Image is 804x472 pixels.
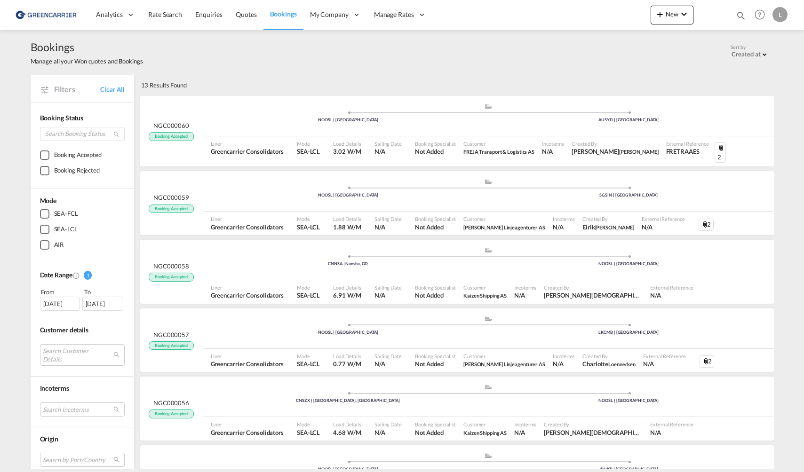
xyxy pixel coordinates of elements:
[463,430,507,436] span: Kaizen Shipping AS
[572,140,658,147] span: Created By
[514,421,536,428] span: Incoterms
[40,114,84,122] span: Booking Status
[297,147,320,156] span: SEA-LCL
[54,84,101,94] span: Filters
[415,215,456,222] span: Booking Specialist
[310,10,349,19] span: My Company
[415,223,456,231] span: Not Added
[483,453,494,458] md-icon: assets/icons/custom/ship-fill.svg
[54,225,78,234] div: SEA-LCL
[544,428,643,437] span: Per Kristian Edvartsen
[553,215,575,222] span: Incoterms
[236,10,256,18] span: Quotes
[153,121,189,130] span: NGC000060
[374,147,402,156] span: N/A
[40,297,80,311] div: [DATE]
[650,284,693,291] span: External Reference
[374,223,402,231] span: N/A
[544,284,643,291] span: Created By
[643,353,686,360] span: External Reference
[31,39,143,55] span: Bookings
[699,219,714,231] div: 2
[608,361,636,367] span: Loennecken
[666,147,709,156] span: FRETRAAES
[732,50,760,58] div: Created at
[619,149,659,155] span: [PERSON_NAME]
[40,127,125,141] input: Search Booking Status
[211,215,284,222] span: Liner
[140,308,774,372] div: NGC000057 Booking Accepted assets/icons/custom/ship-fill.svgassets/icons/custom/roll-o-plane.svgP...
[14,4,78,25] img: e39c37208afe11efa9cb1d7a6ea7d6f5.png
[415,140,456,147] span: Booking Specialist
[650,428,693,437] span: N/A
[113,131,120,138] md-icon: icon-magnify
[40,271,72,279] span: Date Range
[374,360,402,368] span: N/A
[149,273,194,282] span: Booking Accepted
[195,10,223,18] span: Enquiries
[297,428,320,437] span: SEA-LCL
[40,326,88,334] span: Customer details
[54,166,100,175] div: Booking Rejected
[208,261,489,267] div: CNNSA | Nansha, GD
[140,96,774,167] div: NGC000060 Booking Accepted assets/icons/custom/ship-fill.svgassets/icons/custom/roll-o-plane.svgP...
[595,224,635,230] span: [PERSON_NAME]
[211,291,284,299] span: Greencarrier Consolidators
[40,197,57,205] span: Mode
[149,409,194,418] span: Booking Accepted
[333,360,361,368] span: 0.77 W/M
[208,398,489,404] div: CNSZX | [GEOGRAPHIC_DATA], [GEOGRAPHIC_DATA]
[643,360,686,368] span: N/A
[153,262,189,270] span: NGC000058
[488,261,769,267] div: NOOSL | [GEOGRAPHIC_DATA]
[463,428,507,437] span: Kaizen Shipping AS
[463,215,545,222] span: Customer
[297,140,320,147] span: Mode
[149,132,194,141] span: Booking Accepted
[40,384,69,392] span: Incoterms
[736,10,746,24] div: icon-magnify
[211,353,284,360] span: Liner
[297,223,320,231] span: SEA-LCL
[642,215,685,222] span: External Reference
[542,140,564,147] span: Incoterms
[702,358,710,365] md-icon: icon-attachment
[140,171,774,235] div: NGC000059 Booking Accepted assets/icons/custom/ship-fill.svgassets/icons/custom/roll-o-plane.svgP...
[211,421,284,428] span: Liner
[297,291,320,299] span: SEA-LCL
[654,10,690,18] span: New
[333,148,361,155] span: 3.02 W/M
[333,284,361,291] span: Load Details
[96,10,123,19] span: Analytics
[666,140,709,147] span: External Reference
[333,140,361,147] span: Load Details
[40,209,125,219] md-checkbox: SEA-FCL
[40,113,125,123] div: Booking Status
[374,353,402,360] span: Sailing Date
[374,421,402,428] span: Sailing Date
[488,398,769,404] div: NOOSL | [GEOGRAPHIC_DATA]
[40,325,125,335] div: Customer details
[736,10,746,21] md-icon: icon-magnify
[83,287,125,297] div: To
[297,215,320,222] span: Mode
[415,291,456,299] span: Not Added
[553,360,564,368] div: N/A
[153,193,189,202] span: NGC000059
[642,223,685,231] span: N/A
[582,215,634,222] span: Created By
[544,421,643,428] span: Created By
[40,225,125,234] md-checkbox: SEA-LCL
[483,104,494,109] md-icon: assets/icons/custom/ship-fill.svg
[415,353,456,360] span: Booking Specialist
[374,291,402,299] span: N/A
[463,140,534,147] span: Customer
[211,428,284,437] span: Greencarrier Consolidators
[415,147,456,156] span: Not Added
[553,353,575,360] span: Incoterms
[542,147,553,156] div: N/A
[333,223,361,231] span: 1.88 W/M
[270,10,297,18] span: Bookings
[463,361,545,367] span: [PERSON_NAME] Linjeagenturer AS
[553,223,564,231] div: N/A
